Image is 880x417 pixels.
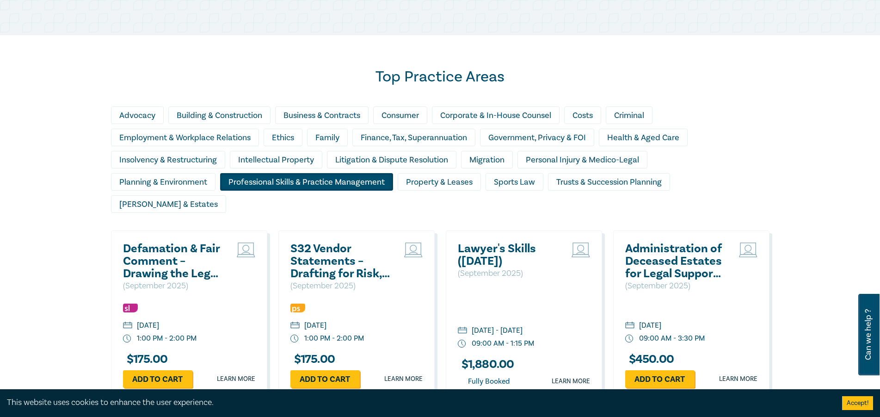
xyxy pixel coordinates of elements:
[461,151,513,168] div: Migration
[220,173,393,191] div: Professional Skills & Practice Management
[606,106,652,124] div: Criminal
[472,325,523,336] div: [DATE] - [DATE]
[625,370,695,388] a: Add to cart
[719,374,757,384] a: Learn more
[290,322,300,330] img: calendar
[290,370,360,388] a: Add to cart
[168,106,271,124] div: Building & Construction
[639,320,661,331] div: [DATE]
[290,335,299,343] img: watch
[290,280,390,292] p: ( September 2025 )
[290,304,305,312] img: Professional Skills
[307,129,348,146] div: Family
[572,243,590,257] img: Live Stream
[599,129,688,146] div: Health & Aged Care
[398,173,481,191] div: Property & Leases
[552,377,590,386] a: Learn more
[373,106,427,124] div: Consumer
[352,129,475,146] div: Finance, Tax, Superannuation
[472,338,534,349] div: 09:00 AM - 1:15 PM
[111,173,215,191] div: Planning & Environment
[123,304,138,312] img: Substantive Law
[458,375,520,388] div: Fully Booked
[137,333,197,344] div: 1:00 PM - 2:00 PM
[432,106,560,124] div: Corporate & In-House Counsel
[123,353,168,366] h3: $ 175.00
[864,299,873,370] span: Can we help ?
[458,340,466,348] img: watch
[123,370,192,388] a: Add to cart
[564,106,601,124] div: Costs
[458,243,557,268] a: Lawyer's Skills ([DATE])
[275,106,369,124] div: Business & Contracts
[327,151,456,168] div: Litigation & Dispute Resolution
[123,243,222,280] a: Defamation & Fair Comment – Drawing the Legal Line
[264,129,302,146] div: Ethics
[111,151,225,168] div: Insolvency & Restructuring
[486,173,543,191] div: Sports Law
[111,195,226,213] div: [PERSON_NAME] & Estates
[123,280,222,292] p: ( September 2025 )
[7,397,828,409] div: This website uses cookies to enhance the user experience.
[625,335,634,343] img: watch
[304,333,364,344] div: 1:00 PM - 2:00 PM
[548,173,670,191] div: Trusts & Succession Planning
[404,243,423,257] img: Live Stream
[237,243,255,257] img: Live Stream
[290,353,335,366] h3: $ 175.00
[625,243,725,280] a: Administration of Deceased Estates for Legal Support Staff ([DATE])
[123,322,132,330] img: calendar
[625,322,634,330] img: calendar
[111,129,259,146] div: Employment & Workplace Relations
[625,280,725,292] p: ( September 2025 )
[217,374,255,384] a: Learn more
[458,268,557,280] p: ( September 2025 )
[123,335,131,343] img: watch
[458,358,514,371] h3: $ 1,880.00
[304,320,326,331] div: [DATE]
[625,353,674,366] h3: $ 450.00
[842,396,873,410] button: Accept cookies
[384,374,423,384] a: Learn more
[480,129,594,146] div: Government, Privacy & FOI
[458,327,467,335] img: calendar
[111,68,769,86] h2: Top Practice Areas
[230,151,322,168] div: Intellectual Property
[639,333,705,344] div: 09:00 AM - 3:30 PM
[290,243,390,280] a: S32 Vendor Statements – Drafting for Risk, Clarity & Compliance
[517,151,647,168] div: Personal Injury & Medico-Legal
[111,106,164,124] div: Advocacy
[739,243,757,257] img: Live Stream
[137,320,159,331] div: [DATE]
